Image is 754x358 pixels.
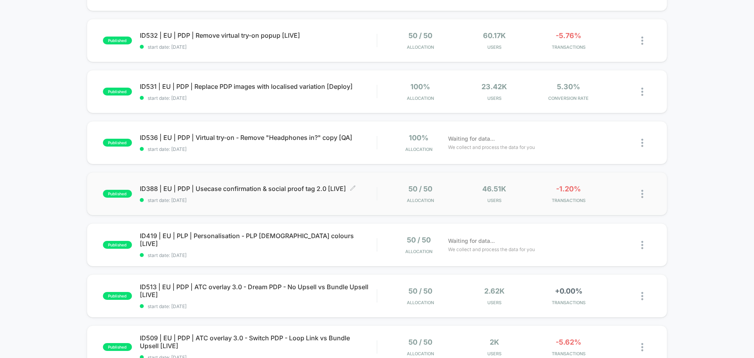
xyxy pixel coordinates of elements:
span: published [103,139,132,147]
img: close [641,88,643,96]
span: 60.17k [483,31,506,40]
span: Allocation [405,249,432,254]
span: Waiting for data... [448,134,495,143]
span: CONVERSION RATE [533,95,604,101]
span: 23.42k [481,83,507,91]
span: TRANSACTIONS [533,198,604,203]
img: close [641,241,643,249]
span: start date: [DATE] [140,252,377,258]
span: We collect and process the data for you [448,143,535,151]
span: Allocation [407,198,434,203]
span: ID513 | EU | PDP | ATC overlay 3.0 - Dream PDP - No Upsell vs Bundle Upsell [LIVE] [140,283,377,299]
span: 100% [410,83,430,91]
span: Waiting for data... [448,237,495,245]
span: Allocation [407,351,434,356]
span: 50 / 50 [408,338,432,346]
span: Users [459,300,530,305]
span: TRANSACTIONS [533,44,604,50]
span: 2k [490,338,499,346]
span: TRANSACTIONS [533,300,604,305]
span: Allocation [407,44,434,50]
span: published [103,88,132,95]
span: -5.62% [556,338,581,346]
span: ID388 | EU | PDP | Usecase confirmation & social proof tag 2.0 [LIVE] [140,185,377,193]
span: -5.76% [556,31,581,40]
span: Allocation [405,147,432,152]
span: ID509 | EU | PDP | ATC overlay 3.0 - Switch PDP - Loop Link vs Bundle Upsell [LIVE] [140,334,377,350]
span: 50 / 50 [408,31,432,40]
img: close [641,139,643,147]
span: published [103,292,132,300]
span: ID532 | EU | PDP | Remove virtual try-on popup [LIVE] [140,31,377,39]
span: start date: [DATE] [140,303,377,309]
span: 5.30% [557,83,580,91]
span: 50 / 50 [408,287,432,295]
span: start date: [DATE] [140,44,377,50]
span: Users [459,198,530,203]
span: 50 / 50 [408,185,432,193]
span: ID419 | EU | PLP | Personalisation - PLP [DEMOGRAPHIC_DATA] colours [LIVE] [140,232,377,248]
span: published [103,241,132,249]
span: 2.62k [484,287,505,295]
img: close [641,37,643,45]
span: 50 / 50 [407,236,431,244]
span: TRANSACTIONS [533,351,604,356]
span: Allocation [407,95,434,101]
span: 100% [409,134,428,142]
span: We collect and process the data for you [448,246,535,253]
span: ID531 | EU | PDP | Replace PDP images with localised variation [Deploy] [140,83,377,90]
span: published [103,37,132,44]
span: start date: [DATE] [140,197,377,203]
span: Users [459,95,530,101]
span: +0.00% [555,287,582,295]
span: start date: [DATE] [140,95,377,101]
span: ID536 | EU | PDP | Virtual try-on - Remove "Headphones in?" copy [QA] [140,134,377,141]
img: close [641,343,643,351]
span: Users [459,44,530,50]
span: Users [459,351,530,356]
span: start date: [DATE] [140,146,377,152]
span: published [103,190,132,198]
span: Allocation [407,300,434,305]
img: close [641,292,643,300]
span: published [103,343,132,351]
img: close [641,190,643,198]
span: 46.51k [482,185,506,193]
span: -1.20% [556,185,581,193]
